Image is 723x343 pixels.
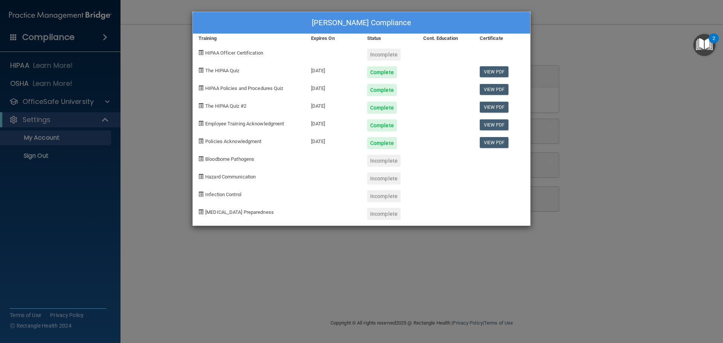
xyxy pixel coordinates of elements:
span: Hazard Communication [205,174,256,180]
div: Complete [367,84,397,96]
span: HIPAA Policies and Procedures Quiz [205,85,283,91]
div: [DATE] [305,61,361,78]
div: Incomplete [367,208,401,220]
div: Cont. Education [418,34,474,43]
div: Complete [367,137,397,149]
div: [DATE] [305,78,361,96]
div: Incomplete [367,172,401,184]
div: Expires On [305,34,361,43]
button: Open Resource Center, 2 new notifications [693,34,715,56]
a: View PDF [480,137,509,148]
div: [DATE] [305,114,361,131]
iframe: Drift Widget Chat Controller [593,290,714,320]
a: View PDF [480,119,509,130]
span: Employee Training Acknowledgment [205,121,284,127]
div: Complete [367,119,397,131]
span: Bloodborne Pathogens [205,156,254,162]
div: [DATE] [305,96,361,114]
div: [DATE] [305,131,361,149]
div: Incomplete [367,190,401,202]
div: Training [193,34,305,43]
div: 2 [712,38,715,48]
div: Complete [367,66,397,78]
div: Certificate [474,34,530,43]
div: Complete [367,102,397,114]
a: View PDF [480,66,509,77]
div: Status [361,34,418,43]
span: HIPAA Officer Certification [205,50,263,56]
span: Policies Acknowledgment [205,139,261,144]
div: Incomplete [367,155,401,167]
div: Incomplete [367,49,401,61]
a: View PDF [480,102,509,113]
span: [MEDICAL_DATA] Preparedness [205,209,274,215]
a: View PDF [480,84,509,95]
div: [PERSON_NAME] Compliance [193,12,530,34]
span: The HIPAA Quiz [205,68,239,73]
span: The HIPAA Quiz #2 [205,103,246,109]
span: Infection Control [205,192,241,197]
